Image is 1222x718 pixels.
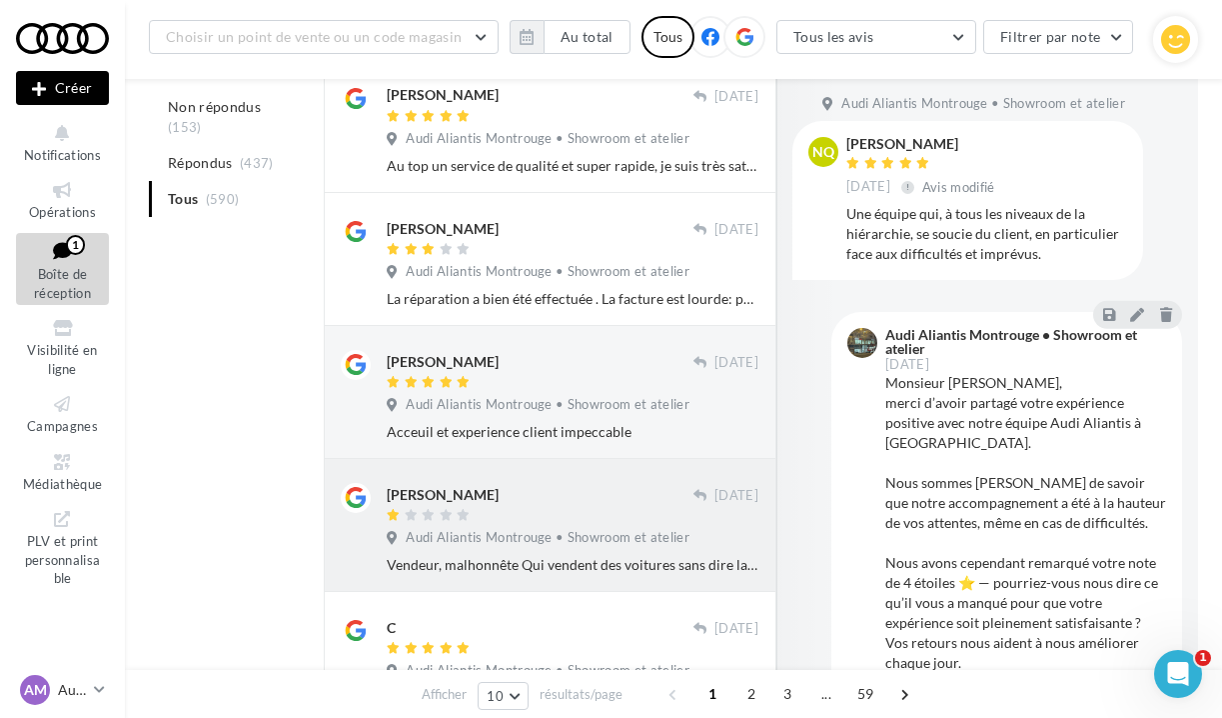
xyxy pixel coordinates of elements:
div: 1 [66,235,85,255]
span: Audi Aliantis Montrouge • Showroom et atelier [406,662,689,680]
div: C [387,618,396,638]
span: Choisir un point de vente ou un code magasin [166,28,462,45]
span: (437) [240,155,274,171]
span: Visibilité en ligne [27,342,97,377]
span: 1 [696,678,728,710]
span: Notifications [24,147,101,163]
span: Audi Aliantis Montrouge • Showroom et atelier [406,130,689,148]
span: Répondus [168,153,233,173]
button: Filtrer par note [983,20,1134,54]
a: Médiathèque [16,447,109,496]
span: résultats/page [540,685,622,704]
div: [PERSON_NAME] [846,137,999,151]
span: Tous les avis [793,28,874,45]
button: Au total [510,20,630,54]
a: PLV et print personnalisable [16,504,109,591]
button: Au total [544,20,630,54]
a: Campagnes [16,389,109,438]
iframe: Intercom live chat [1154,650,1202,698]
button: Tous les avis [776,20,976,54]
div: La réparation a bien été effectuée . La facture est lourde: prestations 577€ HT dont 330 HT pour ... [387,289,758,309]
span: Audi Aliantis Montrouge • Showroom et atelier [841,95,1125,113]
a: Opérations [16,175,109,224]
div: [PERSON_NAME] [387,85,499,105]
span: Opérations [29,204,96,220]
div: Tous [641,16,694,58]
span: Médiathèque [23,476,103,492]
button: Choisir un point de vente ou un code magasin [149,20,499,54]
span: 59 [849,678,882,710]
span: [DATE] [846,178,890,196]
span: 2 [735,678,767,710]
div: Une équipe qui, à tous les niveaux de la hiérarchie, se soucie du client, en particulier face aux... [846,204,1127,264]
span: Avis modifié [922,179,995,195]
span: 3 [771,678,803,710]
span: 1 [1195,650,1211,666]
span: [DATE] [714,620,758,638]
div: Nouvelle campagne [16,71,109,105]
div: [PERSON_NAME] [387,219,499,239]
div: Acceuil et experience client impeccable [387,422,758,442]
span: Audi Aliantis Montrouge • Showroom et atelier [406,263,689,281]
span: Audi Aliantis Montrouge • Showroom et atelier [406,529,689,547]
a: AM Audi MONTROUGE [16,671,109,709]
span: AM [24,680,47,700]
p: Audi MONTROUGE [58,680,86,700]
span: (153) [168,119,202,135]
a: Boîte de réception1 [16,233,109,306]
div: [PERSON_NAME] [387,352,499,372]
button: Notifications [16,118,109,167]
span: Boîte de réception [34,266,91,301]
span: [DATE] [714,354,758,372]
div: [PERSON_NAME] [387,485,499,505]
div: Au top un service de qualité et super rapide, je suis très satisfait d’avoir choisi votre concess... [387,156,758,176]
span: PLV et print personnalisable [25,529,101,586]
span: ... [810,678,842,710]
span: [DATE] [714,221,758,239]
button: 10 [478,682,529,710]
span: [DATE] [885,358,929,371]
button: Créer [16,71,109,105]
span: NQ [812,142,834,162]
span: 10 [487,688,504,704]
span: Non répondus [168,97,261,117]
span: Campagnes [27,418,98,434]
div: Vendeur, malhonnête Qui vendent des voitures sans dire la provenance. Je déconseille vivement le ... [387,555,758,575]
a: Visibilité en ligne [16,313,109,381]
span: Afficher [422,685,467,704]
div: Audi Aliantis Montrouge • Showroom et atelier [885,328,1162,356]
span: [DATE] [714,487,758,505]
span: Audi Aliantis Montrouge • Showroom et atelier [406,396,689,414]
span: [DATE] [714,88,758,106]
